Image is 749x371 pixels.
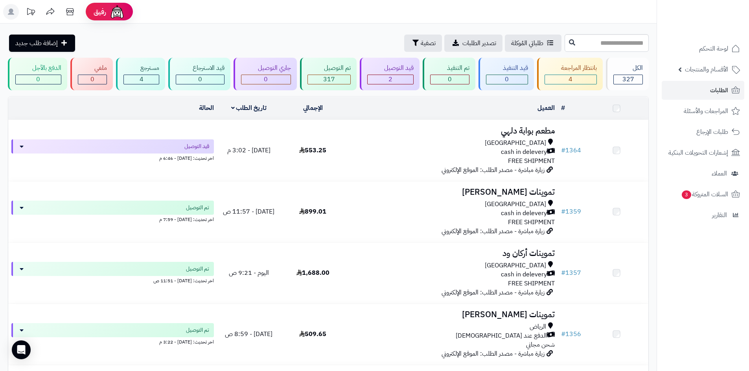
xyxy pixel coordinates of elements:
[225,329,272,339] span: [DATE] - 8:59 ص
[90,75,94,84] span: 0
[199,103,214,113] a: الحالة
[124,75,159,84] div: 4
[508,279,555,288] span: FREE SHIPMENT
[241,75,291,84] div: 0
[685,64,728,75] span: الأقسام والمنتجات
[561,146,565,155] span: #
[604,58,650,90] a: الكل327
[561,268,581,278] a: #1357
[198,75,202,84] span: 0
[123,64,159,73] div: مسترجع
[712,210,727,221] span: التقارير
[696,19,742,36] img: logo-2.png
[232,58,298,90] a: جاري التوصيل 0
[223,207,274,216] span: [DATE] - 11:57 ص
[486,64,528,73] div: قيد التنفيذ
[508,156,555,166] span: FREE SHIPMENT
[561,146,581,155] a: #1364
[299,146,326,155] span: 553.25
[456,331,547,340] span: الدفع عند [DEMOGRAPHIC_DATA]
[561,103,565,113] a: #
[462,38,496,48] span: تصدير الطلبات
[78,64,107,73] div: ملغي
[176,64,225,73] div: قيد الاسترجاع
[404,35,442,52] button: تصفية
[530,322,546,331] span: الرياض
[668,147,728,158] span: إشعارات التحويلات البنكية
[485,261,546,270] span: [GEOGRAPHIC_DATA]
[501,148,547,157] span: cash in delevery
[662,81,744,100] a: الطلبات
[307,64,351,73] div: تم التوصيل
[485,200,546,209] span: [GEOGRAPHIC_DATA]
[696,126,728,137] span: طلبات الإرجاع
[421,38,436,48] span: تصفية
[501,209,547,218] span: cash in delevery
[6,58,69,90] a: الدفع بالآجل 0
[569,75,572,84] span: 4
[561,329,565,339] span: #
[508,217,555,227] span: FREE SHIPMENT
[114,58,167,90] a: مسترجع 4
[16,75,61,84] div: 0
[613,64,643,73] div: الكل
[21,4,40,22] a: تحديثات المنصة
[368,75,413,84] div: 2
[662,143,744,162] a: إشعارات التحويلات البنكية
[12,340,31,359] div: Open Intercom Messenger
[442,349,545,358] span: زيارة مباشرة - مصدر الطلب: الموقع الإلكتروني
[348,249,555,258] h3: تموينات أركان ود
[486,75,528,84] div: 0
[299,207,326,216] span: 899.01
[681,189,728,200] span: السلات المتروكة
[358,58,421,90] a: قيد التوصيل 2
[505,35,561,52] a: طلباتي المُوكلة
[323,75,335,84] span: 317
[431,75,469,84] div: 0
[186,265,209,273] span: تم التوصيل
[662,206,744,225] a: التقارير
[682,190,691,199] span: 3
[684,106,728,117] span: المراجعات والأسئلة
[505,75,509,84] span: 0
[662,164,744,183] a: العملاء
[388,75,392,84] span: 2
[662,185,744,204] a: السلات المتروكة3
[421,58,477,90] a: تم التنفيذ 0
[536,58,605,90] a: بانتظار المراجعة 4
[11,215,214,223] div: اخر تحديث: [DATE] - 7:59 م
[15,38,58,48] span: إضافة طلب جديد
[36,75,40,84] span: 0
[9,35,75,52] a: إضافة طلب جديد
[442,165,545,175] span: زيارة مباشرة - مصدر الطلب: الموقع الإلكتروني
[561,268,565,278] span: #
[186,326,209,334] span: تم التوصيل
[78,75,107,84] div: 0
[231,103,267,113] a: تاريخ الطلب
[442,288,545,297] span: زيارة مباشرة - مصدر الطلب: الموقع الإلكتروني
[545,75,597,84] div: 4
[348,126,555,135] h3: مطعم بوابة دلهي
[241,64,291,73] div: جاري التوصيل
[561,329,581,339] a: #1356
[11,337,214,345] div: اخر تحديث: [DATE] - 3:22 م
[227,146,271,155] span: [DATE] - 3:02 م
[545,64,597,73] div: بانتظار المراجعة
[308,75,351,84] div: 317
[477,58,536,90] a: قيد التنفيذ 0
[537,103,555,113] a: العميل
[140,75,144,84] span: 4
[69,58,115,90] a: ملغي 0
[501,270,547,279] span: cash in delevery
[186,204,209,212] span: تم التوصيل
[167,58,232,90] a: قيد الاسترجاع 0
[442,227,545,236] span: زيارة مباشرة - مصدر الطلب: الموقع الإلكتروني
[11,276,214,284] div: اخر تحديث: [DATE] - 11:51 ص
[662,39,744,58] a: لوحة التحكم
[303,103,323,113] a: الإجمالي
[444,35,502,52] a: تصدير الطلبات
[485,139,546,148] span: [GEOGRAPHIC_DATA]
[264,75,268,84] span: 0
[511,38,543,48] span: طلباتي المُوكلة
[662,102,744,121] a: المراجعات والأسئلة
